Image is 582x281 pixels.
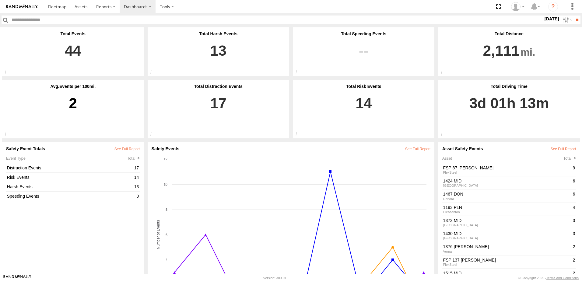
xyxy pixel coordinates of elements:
[163,182,167,186] tspan: 10
[165,233,167,237] tspan: 6
[443,250,571,253] div: Vernal
[443,210,571,214] div: Pleasanton
[546,276,579,280] a: Terms and Conditions
[148,70,161,76] div: Total number of Harsh driving events reported within the specified date range and applied filters
[443,184,571,187] div: [GEOGRAPHIC_DATA]
[572,269,576,280] div: 2
[518,276,579,280] div: © Copyright 2025 -
[7,165,132,171] a: Distraction Events
[572,243,576,254] div: 2
[442,31,576,36] div: Total Distance
[443,191,571,197] a: 1467 DON
[136,193,140,200] div: 0
[572,217,576,228] div: 3
[2,70,15,76] div: Total number of safety events reported within the specified date range and applied filters
[6,89,140,134] div: 2
[509,2,527,11] div: Derrick Ball
[297,36,430,72] a: View SpeedingEvents on Events Report
[6,156,127,161] div: Event Type
[2,132,15,138] div: The average number of safety events reported per 100 within the specified date range and applied ...
[152,84,285,89] div: Total Distraction Events
[442,156,563,161] div: Asset
[572,256,576,267] div: 2
[7,184,132,189] a: Harsh Events
[443,178,571,184] a: 1424 MID
[6,36,140,72] a: 44
[443,244,571,249] a: 1376 [PERSON_NAME]
[293,70,306,76] div: Total number of Speeding events reported within the specified date range and applied filters
[6,31,140,36] div: Total Events
[127,156,140,161] div: Click to Sort
[442,89,576,134] a: 3d 01h 13m
[572,230,576,241] div: 3
[152,146,431,151] div: Safety Events
[443,171,571,174] div: FlexSteel
[543,16,560,22] label: [DATE]
[443,236,571,240] div: [GEOGRAPHIC_DATA]
[7,193,135,199] a: Speeding Events
[438,132,451,138] div: Total driving time within the specified date range and applied filters
[293,132,306,138] div: Total number of Risk events reported within the specified date range and applied filters
[133,164,140,172] div: 17
[572,177,576,188] div: 6
[560,16,573,24] label: Search Filter Options
[297,31,430,36] div: Total Speeding Events
[438,70,451,76] div: Total distance travelled within the specified date range and applied filters
[443,223,571,227] div: [GEOGRAPHIC_DATA]
[6,146,140,151] div: Safety Event Totals
[572,164,576,175] div: 9
[443,165,571,171] a: FSP 87 [PERSON_NAME]
[7,175,132,180] a: Risk Events
[165,208,167,211] tspan: 8
[152,36,285,72] a: 13
[443,263,571,266] div: FlexSteel
[3,275,31,281] a: Visit our Website
[6,5,38,9] img: rand-logo.svg
[548,2,558,12] i: ?
[442,36,576,72] a: 2,111
[572,204,576,215] div: 4
[297,89,430,134] a: 14
[133,174,140,181] div: 14
[563,156,576,161] div: Click to Sort
[148,132,161,138] div: Total number of Distraction events reported within the specified date range and applied filters
[443,218,571,223] a: 1373 MID
[263,276,286,280] div: Version: 309.01
[163,157,167,161] tspan: 12
[572,191,576,202] div: 6
[165,258,167,262] tspan: 4
[443,205,571,210] a: 1193 PLN
[133,183,140,190] div: 13
[405,147,430,151] a: View All Events in Safety Report
[442,146,576,151] div: Asset Safety Events
[297,84,430,89] div: Total Risk Events
[443,257,571,263] a: FSP 137 [PERSON_NAME]
[443,270,571,276] a: 1515 MID
[443,197,571,201] div: Donora
[152,31,285,36] div: Total Harsh Events
[442,84,576,89] div: Total Driving Time
[443,231,571,236] a: 1430 MID
[156,220,160,249] tspan: Number of Events
[152,89,285,134] a: 17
